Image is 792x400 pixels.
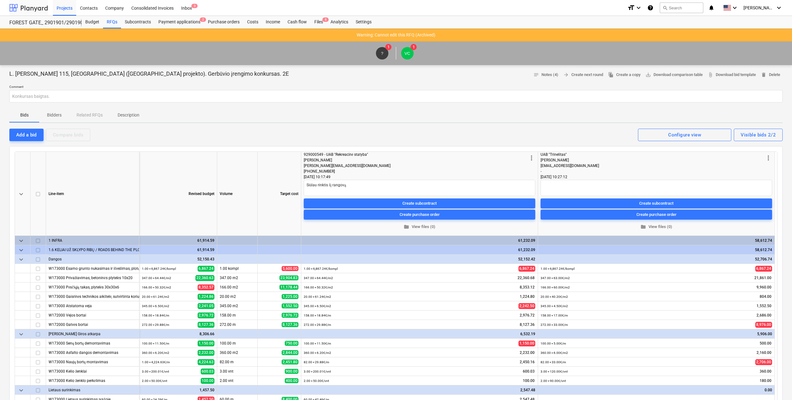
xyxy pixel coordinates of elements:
[519,322,535,327] span: 8,127.36
[519,350,535,355] span: 2,232.00
[541,255,772,264] div: 52,706.74
[258,152,301,236] div: Target cost
[49,320,137,329] div: W172000 Gatvės bortai
[217,320,258,329] div: 272.00 m
[121,16,155,28] div: Subcontracts
[103,16,121,28] a: RFQs
[761,370,792,400] iframe: Chat Widget
[541,276,570,280] small: 347.00 × 63.00€ / m2
[410,44,417,50] span: 1
[285,369,298,374] span: 900.00
[636,211,677,218] div: Create purchase order
[357,32,435,38] p: Warning: Cannot edit this RFQ (Archived)
[217,292,258,301] div: 20.00 m2
[519,285,535,290] span: 8,353.12
[9,129,44,141] button: Add a bid
[304,152,528,157] div: 929000549 - UAB "Rekreacinė statyba"
[142,255,214,264] div: 52,150.43
[9,85,783,90] p: Comment
[385,44,391,50] span: 1
[627,4,635,12] i: format_size
[198,266,214,272] span: 6,867.24
[17,190,25,198] span: keyboard_arrow_down
[405,51,410,56] span: VC
[142,370,169,373] small: 3.00 × 200.01€ / vnt
[640,224,646,230] span: folder
[304,198,535,208] button: Create subcontract
[304,222,535,232] button: View files (0)
[755,266,772,272] span: 6,867.24
[17,246,25,254] span: keyboard_arrow_down
[142,295,169,298] small: 20.00 × 61.24€ / m2
[284,16,311,28] div: Cash flow
[563,72,569,78] span: arrow_forward
[759,378,772,383] span: 180.00
[17,112,32,118] p: Bids
[541,286,570,289] small: 166.00 × 60.00€ / m2
[282,322,298,327] span: 8,127.36
[198,340,214,346] span: 1,150.00
[17,387,25,394] span: keyboard_arrow_down
[195,275,214,281] span: 22,360.63
[142,267,176,270] small: 1.00 × 6,867.24€ / kompl
[142,379,167,383] small: 2.00 × 50.00€ / vnt
[541,157,765,163] div: [PERSON_NAME]
[541,342,566,345] small: 100.00 × 5.00€ / m
[142,276,171,280] small: 347.00 × 64.44€ / m2
[198,312,214,318] span: 2,976.72
[541,385,772,395] div: 0.00
[304,236,535,245] div: 61,232.09
[306,223,533,231] span: View files (0)
[304,342,331,345] small: 100.00 × 11.50€ / m
[304,276,333,280] small: 347.00 × 64.44€ / m2
[304,174,535,180] div: [DATE] 10:17:49
[49,292,137,301] div: W173000 Gaisrinės technikos aikštelė, sutvirtinta koriu veja
[139,152,217,236] div: Revised budget
[731,4,738,12] i: keyboard_arrow_down
[402,200,437,207] div: Create subcontract
[663,5,668,10] span: search
[217,339,258,348] div: 100.00 m
[759,341,772,346] span: 500.00
[82,16,103,28] a: Budget
[376,47,388,60] div: ?
[304,295,331,298] small: 20.00 × 61.24€ / m2
[142,314,169,317] small: 158.00 × 18.84€ / m
[541,236,772,245] div: 58,612.74
[142,351,169,355] small: 360.00 × 6.20€ / m2
[9,20,74,26] div: FOREST GATE_ 2901901/2901902/2901903
[775,4,783,12] i: keyboard_arrow_down
[756,350,772,355] span: 2,160.00
[282,313,298,318] span: 2,976.72
[282,350,298,355] span: 2,844.00
[518,340,535,346] span: 1,150.00
[541,210,772,220] button: Create purchase order
[49,367,137,376] div: W173000 Kelio ženklai
[311,16,327,28] div: Files
[49,376,137,385] div: W173000 Kelio ženklo perkėlimas
[639,200,673,207] div: Create subcontract
[142,323,169,326] small: 272.00 × 29.88€ / m
[322,17,329,22] span: 8
[198,303,214,309] span: 2,241.05
[327,16,352,28] div: Analytics
[243,16,262,28] a: Costs
[142,360,170,364] small: 1.00 × 4,224.63€ / m
[541,379,566,383] small: 2.00 × 90.00€ / vnt
[304,304,331,308] small: 345.00 × 6.50€ / m2
[49,264,137,273] div: W173000 Esamo grunto nukasimas ir išvežimas, plotų planiravimas
[304,210,535,220] button: Create purchase order
[518,266,535,272] span: 6,867.24
[352,16,375,28] a: Settings
[217,264,258,273] div: 1.00 kompl
[734,129,783,141] button: Visible bids 2/2
[643,70,705,80] a: Download comparison table
[49,357,137,366] div: W173000 Naujų bortų montavimas
[519,313,535,318] span: 2,976.72
[541,295,568,298] small: 20.00 × 40.20€ / m2
[142,286,171,289] small: 166.00 × 50.32€ / m2
[304,245,535,255] div: 61,232.09
[533,72,539,78] span: notes
[198,294,214,300] span: 1,224.86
